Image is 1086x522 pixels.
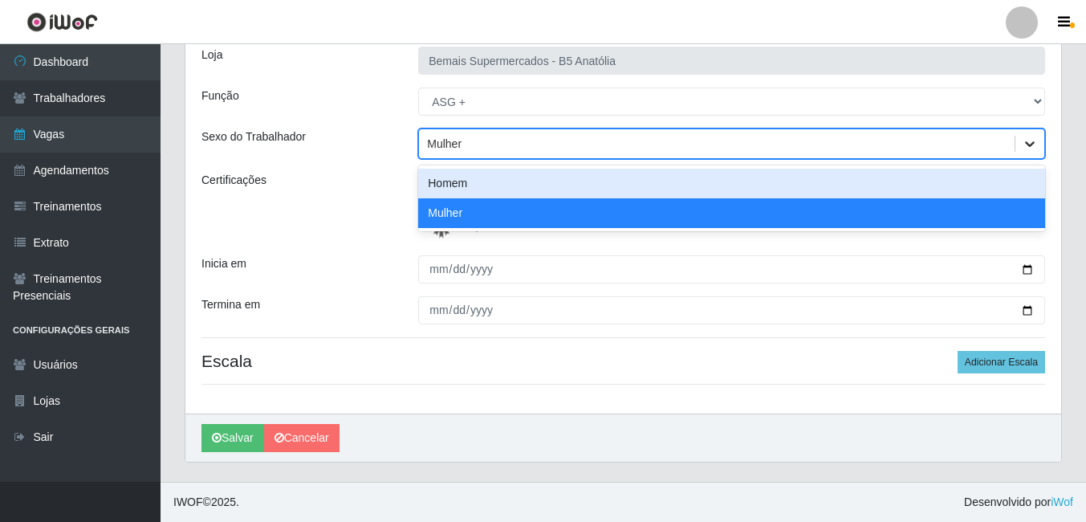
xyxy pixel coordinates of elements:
[201,88,239,104] label: Função
[964,494,1073,511] span: Desenvolvido por
[418,169,1045,198] div: Homem
[173,495,203,508] span: IWOF
[201,47,222,63] label: Loja
[958,351,1045,373] button: Adicionar Escala
[201,255,246,272] label: Inicia em
[201,424,264,452] button: Salvar
[418,296,1045,324] input: 00/00/0000
[201,128,306,145] label: Sexo do Trabalhador
[26,12,98,32] img: CoreUI Logo
[201,296,260,313] label: Termina em
[1051,495,1073,508] a: iWof
[418,255,1045,283] input: 00/00/0000
[264,424,340,452] a: Cancelar
[201,172,266,189] label: Certificações
[173,494,239,511] span: © 2025 .
[201,351,1045,371] h4: Escala
[418,198,1045,228] div: Mulher
[427,136,462,153] div: Mulher
[467,219,607,232] span: Operador de caixa - BeMais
